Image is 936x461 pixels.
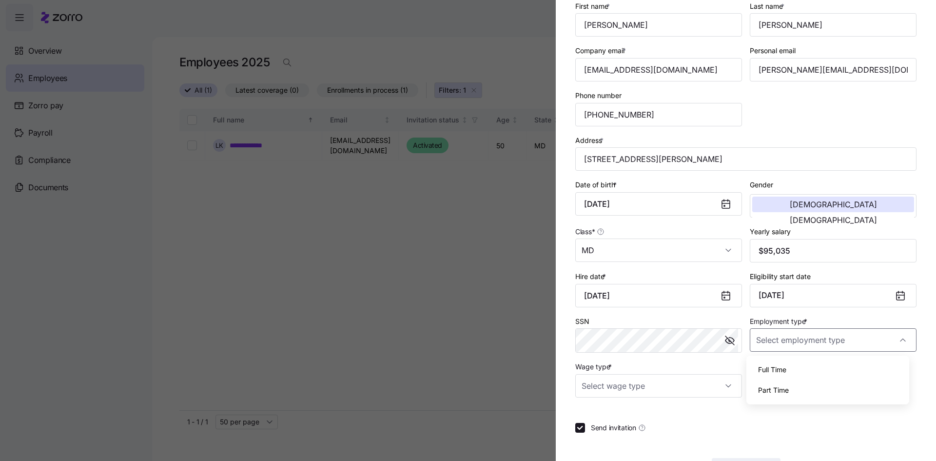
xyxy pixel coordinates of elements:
[750,271,811,282] label: Eligibility start date
[575,103,742,126] input: Phone number
[575,284,742,307] input: MM/DD/YYYY
[790,216,877,224] span: [DEMOGRAPHIC_DATA]
[790,200,877,208] span: [DEMOGRAPHIC_DATA]
[575,374,742,398] input: Select wage type
[750,1,786,12] label: Last name
[750,316,809,327] label: Employment type
[575,147,916,171] input: Address
[575,1,612,12] label: First name
[575,45,628,56] label: Company email
[575,239,742,262] input: Class
[750,45,796,56] label: Personal email
[758,364,786,375] span: Full Time
[575,192,742,216] input: MM/DD/YYYY
[575,316,589,327] label: SSN
[750,239,916,262] input: Yearly salary
[750,180,773,190] label: Gender
[750,226,791,237] label: Yearly salary
[575,90,622,101] label: Phone number
[575,13,742,37] input: First name
[575,180,619,190] label: Date of birth
[750,284,916,307] button: [DATE]
[575,361,614,372] label: Wage type
[591,423,636,433] span: Send invitation
[750,13,916,37] input: Last name
[750,328,916,352] input: Select employment type
[575,227,595,237] span: Class *
[575,271,608,282] label: Hire date
[575,58,742,81] input: Company email
[575,135,605,146] label: Address
[750,58,916,81] input: Personal email
[758,385,789,396] span: Part Time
